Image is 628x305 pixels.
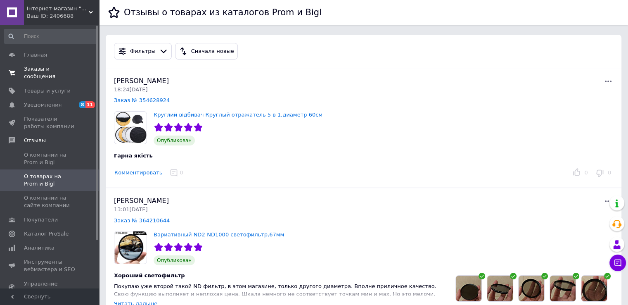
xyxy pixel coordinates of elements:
span: 13:01[DATE] [114,206,147,212]
img: Вариативный ND2-ND1000 светофильтр,67мм [114,231,147,264]
a: Круглий відбивач Круглый отражатель 5 в 1,диаметр 60см [154,112,322,118]
h1: Отзывы о товарах из каталогов Prom и Bigl [124,7,322,17]
span: 8 [79,101,85,108]
button: Сначала новые [175,43,238,60]
span: 11 [85,101,95,108]
input: Поиск [4,29,97,44]
div: Ваш ID: 2406688 [27,12,99,20]
a: Заказ № 364210644 [114,217,170,224]
span: Хороший светофильтр [114,272,185,279]
div: Сначала новые [190,47,236,56]
span: Инструменты вебмастера и SEO [24,258,76,273]
span: Каталог ProSale [24,230,69,238]
span: Отзывы [24,137,46,144]
a: Вариативный ND2-ND1000 светофильтр,67мм [154,231,284,238]
span: Аналитика [24,244,55,252]
span: О товарах на Prom и Bigl [24,173,76,188]
span: Товары и услуги [24,87,71,95]
span: Покупатели [24,216,58,224]
span: 18:24[DATE] [114,86,147,93]
span: О компании на Prom и Bigl [24,151,76,166]
img: Круглий відбивач Круглый отражатель 5 в 1,диаметр 60см [114,112,147,144]
span: Заказы и сообщения [24,65,76,80]
span: Інтернет-магазин "ТЕХНОРЕКОРД" [27,5,89,12]
span: О компании на сайте компании [24,194,76,209]
span: Показатели работы компании [24,115,76,130]
span: Опубликован [154,255,195,265]
a: Заказ № 354628924 [114,97,170,103]
button: Комментировать [114,169,163,177]
span: Опубликован [154,136,195,145]
span: Главная [24,51,47,59]
div: Фильтры [128,47,157,56]
button: Чат с покупателем [609,255,626,271]
span: Гарна якість [114,152,153,159]
span: Управление сайтом [24,280,76,295]
span: Уведомления [24,101,62,109]
span: [PERSON_NAME] [114,77,169,85]
span: [PERSON_NAME] [114,197,169,205]
button: Фильтры [114,43,172,60]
